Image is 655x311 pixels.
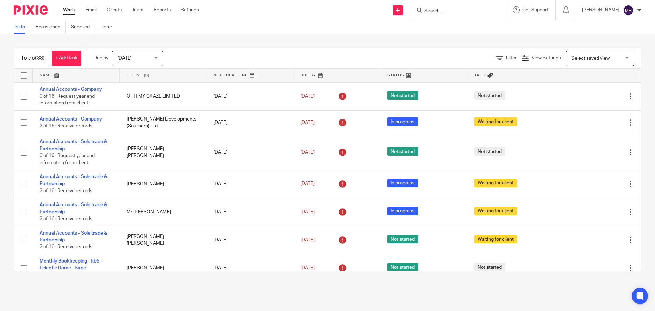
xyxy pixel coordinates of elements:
span: 2 of 16 · Receive records [40,244,92,249]
td: [DATE] [206,135,293,170]
a: Team [132,6,143,13]
td: [PERSON_NAME] Developments (Southern) Ltd [120,110,207,135]
img: Pixie [14,5,48,15]
td: Mr [PERSON_NAME] [120,198,207,226]
span: [DATE] [300,94,315,99]
span: Tags [474,73,486,77]
span: Waiting for client [474,235,517,243]
span: Not started [387,91,418,100]
td: [PERSON_NAME] [PERSON_NAME] [120,226,207,254]
span: Not started [387,147,418,156]
td: [PERSON_NAME] [120,254,207,282]
a: + Add task [52,51,81,66]
span: [DATE] [300,150,315,155]
span: Not started [387,235,418,243]
span: Filter [506,56,517,60]
a: Email [85,6,97,13]
a: Work [63,6,75,13]
span: View Settings [532,56,561,60]
a: Annual Accounts - Sole trade & Partnership [40,139,107,151]
td: [DATE] [206,110,293,135]
a: Snoozed [71,20,95,34]
img: svg%3E [623,5,634,16]
span: Not started [474,91,505,100]
a: Clients [107,6,122,13]
span: [DATE] [300,238,315,242]
a: To do [14,20,30,34]
span: Not started [474,263,505,271]
a: Done [100,20,117,34]
a: Annual Accounts - Sole trade & Partnership [40,202,107,214]
span: Get Support [522,8,549,12]
a: Annual Accounts - Sole trade & Partnership [40,174,107,186]
span: Waiting for client [474,207,517,215]
a: Monthly Bookkeeping - R95 - Eclectic Home - Sage [40,259,102,270]
span: In progress [387,207,418,215]
span: In progress [387,179,418,187]
td: [DATE] [206,198,293,226]
a: Annual Accounts - Company [40,87,102,92]
span: [DATE] [300,120,315,125]
span: In progress [387,117,418,126]
span: Select saved view [571,56,610,61]
span: 2 of 16 · Receive records [40,188,92,193]
span: [DATE] [300,182,315,186]
a: Reassigned [35,20,66,34]
a: Annual Accounts - Sole trade & Partnership [40,231,107,242]
span: [DATE] [300,266,315,270]
h1: To do [21,55,45,62]
td: [DATE] [206,254,293,282]
p: [PERSON_NAME] [582,6,620,13]
span: [DATE] [300,210,315,214]
span: Waiting for client [474,117,517,126]
span: (38) [35,55,45,61]
span: 0 of 16 · Request year end information from client [40,94,95,106]
span: Not started [474,147,505,156]
input: Search [424,8,485,14]
td: [DATE] [206,82,293,110]
span: 2 of 16 · Receive records [40,216,92,221]
span: Not started [387,263,418,271]
a: Reports [154,6,171,13]
a: Annual Accounts - Company [40,117,102,122]
span: 2 of 16 · Receive records [40,124,92,128]
a: Settings [181,6,199,13]
td: [PERSON_NAME] [PERSON_NAME] [120,135,207,170]
td: OHH MY GRAZE LIMITED [120,82,207,110]
span: Waiting for client [474,179,517,187]
p: Due by [93,55,108,61]
span: [DATE] [117,56,132,61]
td: [DATE] [206,170,293,198]
td: [PERSON_NAME] [120,170,207,198]
span: 0 of 16 · Request year end information from client [40,153,95,165]
td: [DATE] [206,226,293,254]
